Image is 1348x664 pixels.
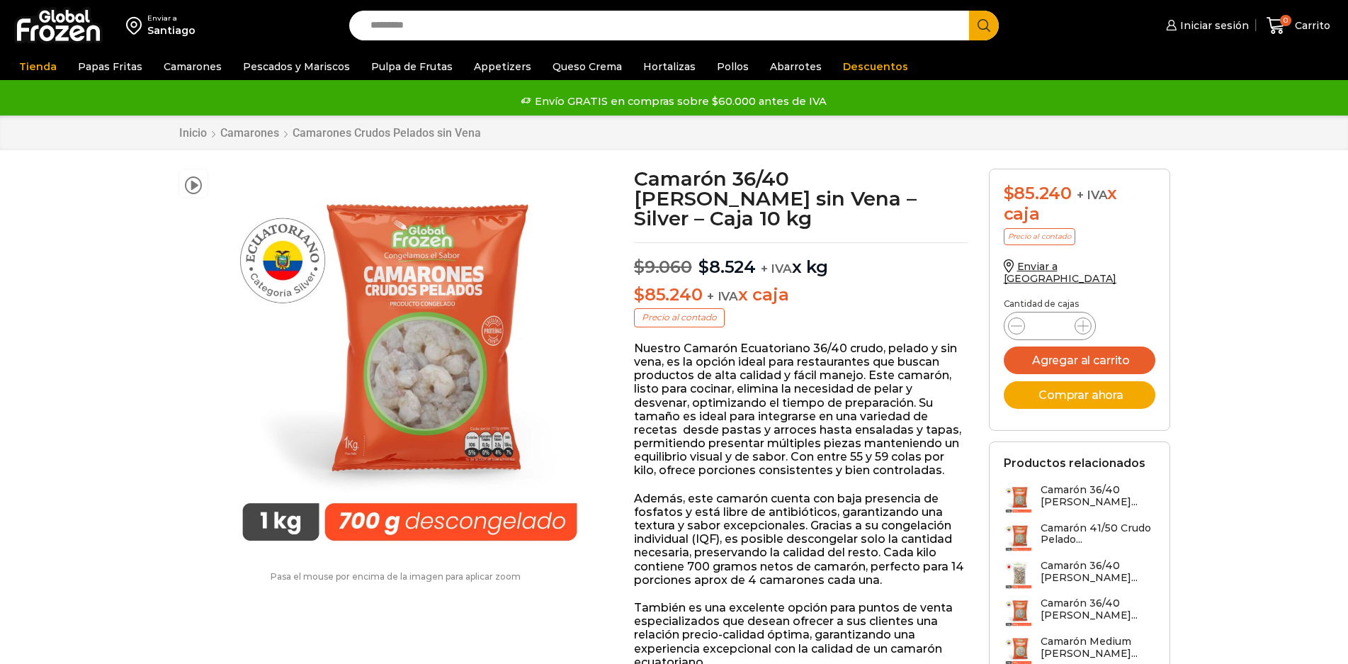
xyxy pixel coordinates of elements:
h2: Productos relacionados [1004,456,1145,470]
bdi: 9.060 [634,257,692,277]
h3: Camarón 36/40 [PERSON_NAME]... [1041,560,1155,584]
a: Queso Crema [545,53,629,80]
p: Además, este camarón cuenta con baja presencia de fosfatos y está libre de antibióticos, garantiz... [634,492,968,587]
button: Search button [969,11,999,40]
p: Nuestro Camarón Ecuatoriano 36/40 crudo, pelado y sin vena, es la opción ideal para restaurantes ... [634,342,968,478]
a: Abarrotes [763,53,829,80]
div: Santiago [147,23,196,38]
a: 0 Carrito [1263,9,1334,43]
p: x caja [634,285,968,305]
a: Pescados y Mariscos [236,53,357,80]
a: Appetizers [467,53,538,80]
div: Enviar a [147,13,196,23]
bdi: 85.240 [634,284,702,305]
a: Pollos [710,53,756,80]
button: Agregar al carrito [1004,347,1155,374]
span: + IVA [761,261,792,276]
p: x kg [634,242,968,278]
h3: Camarón 36/40 [PERSON_NAME]... [1041,597,1155,621]
p: Precio al contado [634,308,725,327]
h3: Camarón Medium [PERSON_NAME]... [1041,636,1155,660]
div: x caja [1004,184,1155,225]
a: Tienda [12,53,64,80]
p: Precio al contado [1004,228,1075,245]
h1: Camarón 36/40 [PERSON_NAME] sin Vena – Silver – Caja 10 kg [634,169,968,228]
bdi: 8.524 [698,257,756,277]
a: Camarón 41/50 Crudo Pelado... [1004,522,1155,553]
a: Camarón 36/40 [PERSON_NAME]... [1004,560,1155,590]
button: Comprar ahora [1004,381,1155,409]
a: Iniciar sesión [1162,11,1249,40]
img: crudos pelados 36:40 [215,169,604,558]
span: $ [634,284,645,305]
span: $ [1004,183,1014,203]
span: Iniciar sesión [1177,18,1249,33]
a: Papas Fritas [71,53,149,80]
span: + IVA [1077,188,1108,202]
bdi: 85.240 [1004,183,1072,203]
nav: Breadcrumb [179,126,482,140]
h3: Camarón 36/40 [PERSON_NAME]... [1041,484,1155,508]
h3: Camarón 41/50 Crudo Pelado... [1041,522,1155,546]
img: address-field-icon.svg [126,13,147,38]
a: Camarones [220,126,280,140]
a: Enviar a [GEOGRAPHIC_DATA] [1004,260,1117,285]
span: + IVA [707,289,738,303]
input: Product quantity [1036,316,1063,336]
p: Pasa el mouse por encima de la imagen para aplicar zoom [179,572,613,582]
a: Camarones Crudos Pelados sin Vena [292,126,482,140]
a: Camarón 36/40 [PERSON_NAME]... [1004,597,1155,628]
span: Carrito [1291,18,1330,33]
p: Cantidad de cajas [1004,299,1155,309]
a: Camarones [157,53,229,80]
span: $ [634,257,645,277]
span: 0 [1280,15,1291,26]
a: Pulpa de Frutas [364,53,460,80]
a: Inicio [179,126,208,140]
a: Camarón 36/40 [PERSON_NAME]... [1004,484,1155,514]
a: Hortalizas [636,53,703,80]
a: Descuentos [836,53,915,80]
span: $ [698,257,709,277]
